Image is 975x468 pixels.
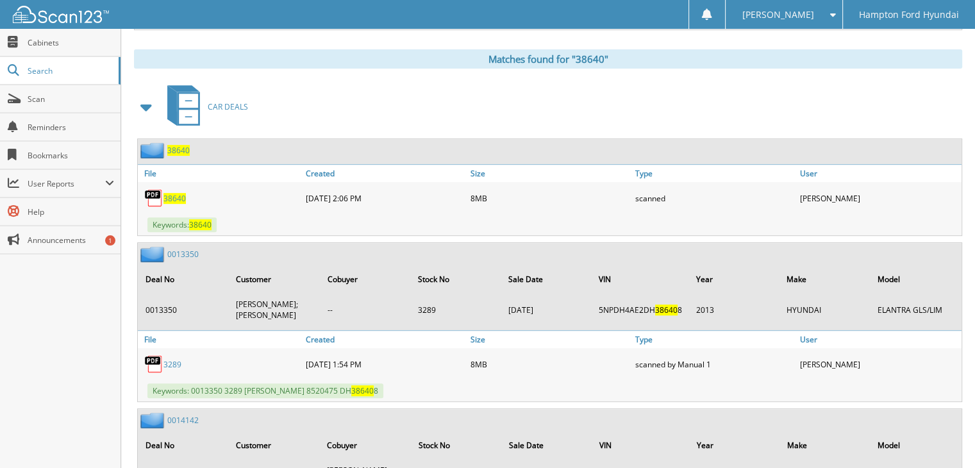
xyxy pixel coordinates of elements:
th: Model [871,266,960,292]
div: scanned by Manual 1 [632,351,797,377]
div: 8MB [467,185,632,211]
div: [DATE] 1:54 PM [303,351,467,377]
a: Type [632,331,797,348]
span: Cabinets [28,37,114,48]
span: Hampton Ford Hyundai [859,11,959,19]
span: 38640 [655,305,678,315]
div: 1 [105,235,115,246]
a: User [797,165,962,182]
img: folder2.png [140,412,167,428]
span: [PERSON_NAME] [742,11,813,19]
span: 38640 [351,385,374,396]
td: 3289 [412,294,501,326]
a: 3289 [163,359,181,370]
th: Year [690,266,779,292]
div: [PERSON_NAME] [797,351,962,377]
a: 38640 [163,193,186,204]
th: Sale Date [502,266,591,292]
a: Type [632,165,797,182]
a: Created [303,331,467,348]
span: Bookmarks [28,150,114,161]
a: File [138,331,303,348]
th: Make [780,266,869,292]
th: VIN [593,432,689,458]
span: Help [28,206,114,217]
span: Scan [28,94,114,104]
a: User [797,331,962,348]
span: User Reports [28,178,105,189]
div: 8MB [467,351,632,377]
td: 0013350 [139,294,228,326]
a: 38640 [167,145,190,156]
th: Customer [229,266,319,292]
div: scanned [632,185,797,211]
a: File [138,165,303,182]
th: Cobuyer [321,266,410,292]
td: -- [321,294,410,326]
td: [DATE] [502,294,591,326]
td: 5NPDH4AE2DH 8 [592,294,688,326]
a: Created [303,165,467,182]
a: Size [467,331,632,348]
span: Search [28,65,112,76]
img: scan123-logo-white.svg [13,6,109,23]
th: Customer [229,432,319,458]
div: [PERSON_NAME] [797,185,962,211]
a: 0013350 [167,249,199,260]
span: Reminders [28,122,114,133]
a: 0014142 [167,415,199,426]
a: Size [467,165,632,182]
span: Announcements [28,235,114,246]
span: Keywords: 0013350 3289 [PERSON_NAME] 8520475 DH 8 [147,383,383,398]
th: Year [690,432,779,458]
th: Cobuyer [321,432,410,458]
img: PDF.png [144,355,163,374]
th: VIN [592,266,688,292]
td: HYUNDAI [780,294,869,326]
a: CAR DEALS [160,81,248,132]
img: folder2.png [140,246,167,262]
td: [PERSON_NAME];[PERSON_NAME] [229,294,319,326]
td: 2013 [690,294,779,326]
div: Matches found for "38640" [134,49,962,69]
span: CAR DEALS [208,101,248,112]
th: Sale Date [502,432,591,458]
th: Stock No [412,266,501,292]
td: ELANTRA GLS/LIM [871,294,960,326]
span: 38640 [189,219,212,230]
th: Stock No [412,432,501,458]
th: Deal No [139,432,228,458]
img: PDF.png [144,188,163,208]
th: Make [781,432,870,458]
th: Model [871,432,960,458]
th: Deal No [139,266,228,292]
img: folder2.png [140,142,167,158]
span: Keywords: [147,217,217,232]
div: [DATE] 2:06 PM [303,185,467,211]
